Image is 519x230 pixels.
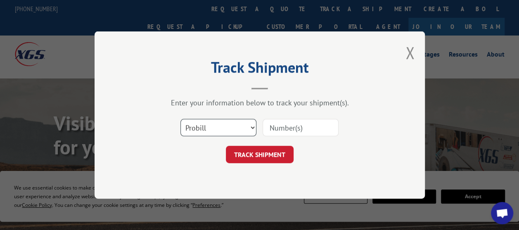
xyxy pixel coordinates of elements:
[263,119,339,136] input: Number(s)
[136,98,384,107] div: Enter your information below to track your shipment(s).
[226,146,294,163] button: TRACK SHIPMENT
[491,202,513,224] div: Open chat
[405,42,415,64] button: Close modal
[136,62,384,77] h2: Track Shipment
